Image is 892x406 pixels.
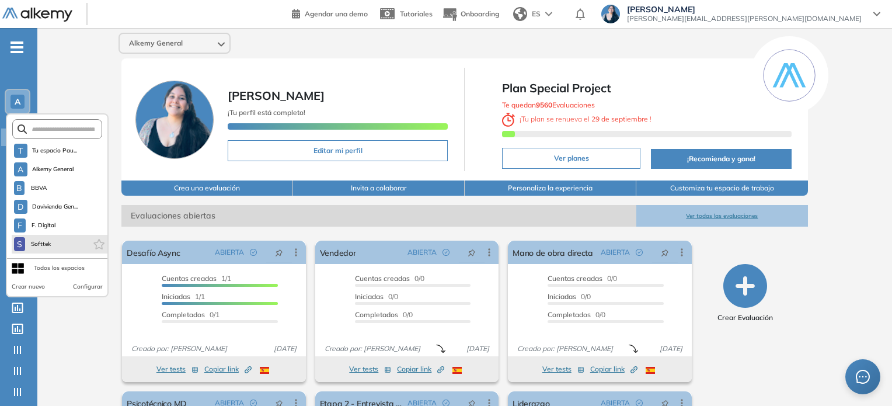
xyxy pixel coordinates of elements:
[590,362,637,376] button: Copiar link
[636,181,808,196] button: Customiza tu espacio de trabajo
[462,343,494,354] span: [DATE]
[355,292,398,301] span: 0/0
[651,149,791,169] button: ¡Recomienda y gana!
[127,241,180,264] a: Desafío Async
[162,292,205,301] span: 1/1
[717,264,773,323] button: Crear Evaluación
[228,88,325,103] span: [PERSON_NAME]
[320,241,356,264] a: Vendedor
[156,362,198,376] button: Ver tests
[305,9,368,18] span: Agendar una demo
[121,181,293,196] button: Crea una evaluación
[18,202,23,211] span: D
[548,292,591,301] span: 0/0
[548,292,576,301] span: Iniciadas
[452,367,462,374] img: ESP
[228,140,448,161] button: Editar mi perfil
[162,310,219,319] span: 0/1
[73,282,103,292] button: Configurar
[129,39,183,48] span: Alkemy General
[162,274,231,283] span: 1/1
[548,274,617,283] span: 0/0
[717,313,773,323] span: Crear Evaluación
[513,241,593,264] a: Mano de obra directa
[400,9,433,18] span: Tutoriales
[204,362,252,376] button: Copiar link
[32,165,74,174] span: Alkemy General
[11,46,23,48] i: -
[320,343,425,354] span: Creado por: [PERSON_NAME]
[502,113,515,127] img: clock-svg
[15,97,20,106] span: A
[627,5,862,14] span: [PERSON_NAME]
[2,8,72,22] img: Logo
[30,240,53,249] span: Softtek
[269,343,301,354] span: [DATE]
[636,205,808,227] button: Ver todas las evaluaciones
[545,12,552,16] img: arrow
[601,247,630,258] span: ABIERTA
[627,14,862,23] span: [PERSON_NAME][EMAIL_ADDRESS][PERSON_NAME][DOMAIN_NAME]
[12,282,45,292] button: Crear nuevo
[204,364,252,374] span: Copiar link
[17,240,22,249] span: S
[127,343,232,354] span: Creado por: [PERSON_NAME]
[18,221,22,230] span: F
[292,6,368,20] a: Agendar una demo
[135,81,214,159] img: Foto de perfil
[442,2,499,27] button: Onboarding
[250,249,257,256] span: check-circle
[34,263,85,273] div: Todos los espacios
[502,100,595,109] span: Te quedan Evaluaciones
[532,9,541,19] span: ES
[121,205,636,227] span: Evaluaciones abiertas
[548,274,602,283] span: Cuentas creadas
[355,274,424,283] span: 0/0
[349,362,391,376] button: Ver tests
[162,274,217,283] span: Cuentas creadas
[442,249,450,256] span: check-circle
[260,367,269,374] img: ESP
[30,221,57,230] span: F. Digital
[32,202,78,211] span: Davivienda Gen...
[355,310,398,319] span: Completados
[548,310,605,319] span: 0/0
[548,310,591,319] span: Completados
[355,274,410,283] span: Cuentas creadas
[590,364,637,374] span: Copiar link
[162,292,190,301] span: Iniciadas
[407,247,437,258] span: ABIERTA
[513,7,527,21] img: world
[32,146,78,155] span: Tu espacio Pau...
[266,243,292,262] button: pushpin
[636,249,643,256] span: check-circle
[228,108,305,117] span: ¡Tu perfil está completo!
[461,9,499,18] span: Onboarding
[16,183,22,193] span: B
[465,181,636,196] button: Personaliza la experiencia
[355,310,413,319] span: 0/0
[513,343,618,354] span: Creado por: [PERSON_NAME]
[18,165,23,174] span: A
[542,362,584,376] button: Ver tests
[590,114,650,123] b: 29 de septiembre
[275,248,283,257] span: pushpin
[18,146,23,155] span: T
[502,79,791,97] span: Plan Special Project
[646,367,655,374] img: ESP
[468,248,476,257] span: pushpin
[502,114,651,123] span: ¡ Tu plan se renueva el !
[355,292,384,301] span: Iniciadas
[293,181,465,196] button: Invita a colaborar
[536,100,552,109] b: 9560
[856,370,870,384] span: message
[655,343,687,354] span: [DATE]
[397,362,444,376] button: Copiar link
[459,243,485,262] button: pushpin
[397,364,444,374] span: Copiar link
[652,243,678,262] button: pushpin
[502,148,640,169] button: Ver planes
[29,183,48,193] span: BBVA
[215,247,244,258] span: ABIERTA
[162,310,205,319] span: Completados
